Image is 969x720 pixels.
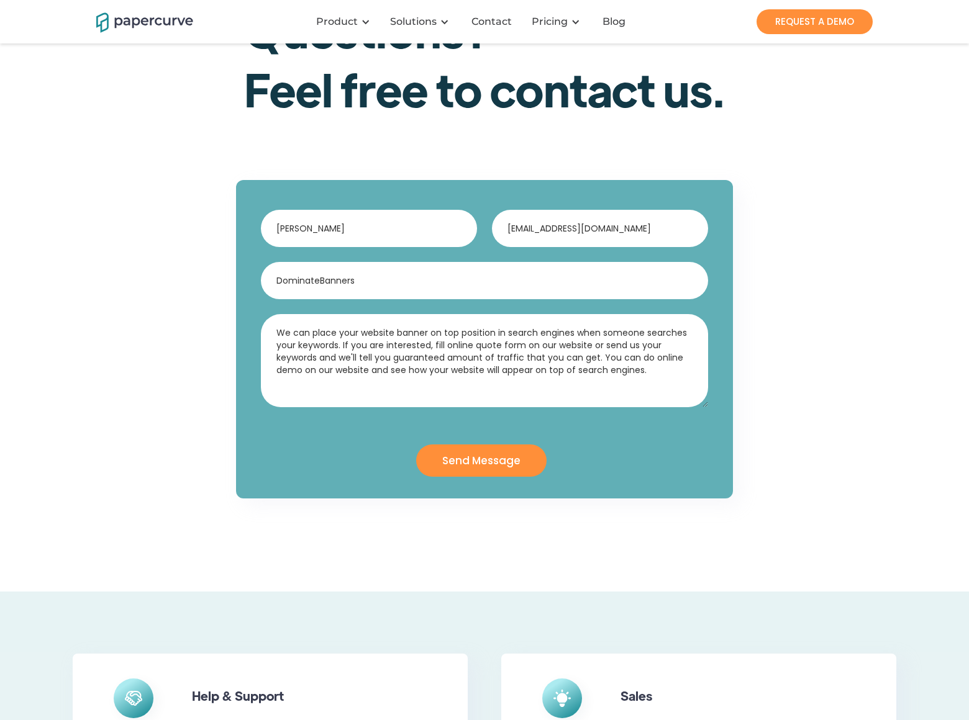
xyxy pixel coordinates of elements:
[261,262,708,299] input: Subject
[261,210,477,247] input: Name
[244,59,333,118] span: Feel
[757,9,873,34] a: REQUEST A DEMO
[663,59,725,118] span: us.
[261,210,708,477] form: Contact Us - Questions
[462,16,524,28] a: Contact
[524,3,593,40] div: Pricing
[192,685,284,707] h6: Help & Support
[96,11,177,32] a: home
[532,16,568,28] a: Pricing
[390,16,437,28] div: Solutions
[416,444,547,477] input: Send Message
[383,3,462,40] div: Solutions
[309,3,383,40] div: Product
[490,59,655,118] span: contact
[621,685,652,707] h6: Sales
[593,16,638,28] a: Blog
[492,210,708,247] input: Email
[316,16,358,28] div: Product
[471,16,512,28] div: Contact
[114,678,153,718] img: Designed to be intuitive and effortless, Papercurve is an easy to use and versatile platform
[603,16,626,28] div: Blog
[436,59,482,118] span: to
[341,59,428,118] span: free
